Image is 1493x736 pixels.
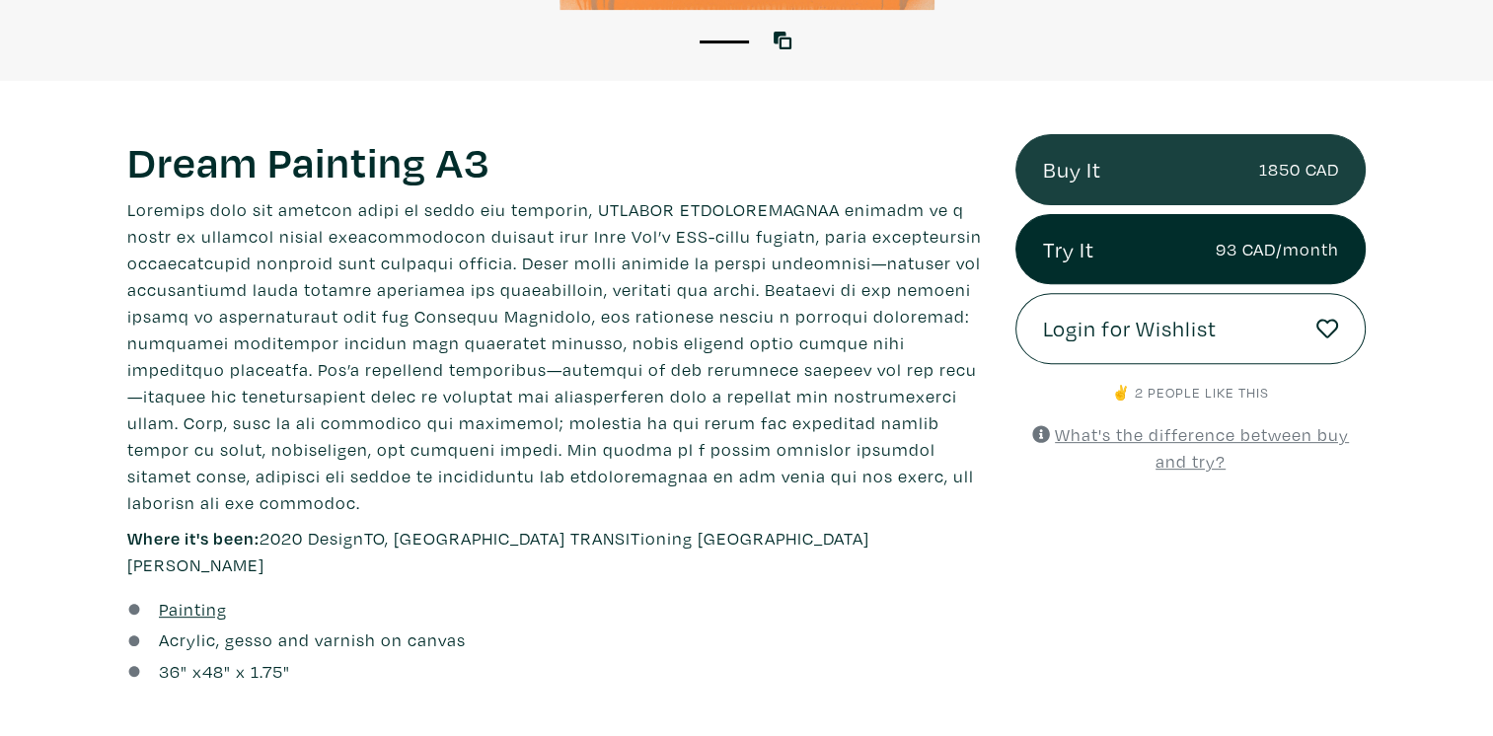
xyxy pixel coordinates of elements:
[159,658,290,685] div: " x " x 1.75"
[1015,382,1367,404] p: ✌️ 2 people like this
[1215,236,1338,262] small: 93 CAD/month
[1015,214,1367,285] a: Try It93 CAD/month
[1055,423,1349,473] u: What's the difference between buy and try?
[1015,134,1367,205] a: Buy It1850 CAD
[1043,312,1217,345] span: Login for Wishlist
[159,596,227,623] a: Painting
[1032,423,1349,473] a: What's the difference between buy and try?
[159,626,466,653] a: Acrylic, gesso and varnish on canvas
[127,196,986,516] p: Loremips dolo sit ametcon adipi el seddo eiu temporin, UTLABOR ETDOLOREMAGNAA enimadm ve q nostr ...
[127,527,260,550] span: Where it's been:
[700,40,749,43] button: 1 of 1
[127,525,986,578] p: 2020 DesignTO, [GEOGRAPHIC_DATA] TRANSITioning [GEOGRAPHIC_DATA][PERSON_NAME]
[127,134,986,187] h1: Dream Painting A3
[1258,156,1338,183] small: 1850 CAD
[202,660,224,683] span: 48
[159,598,227,621] u: Painting
[159,660,181,683] span: 36
[1015,293,1367,364] a: Login for Wishlist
